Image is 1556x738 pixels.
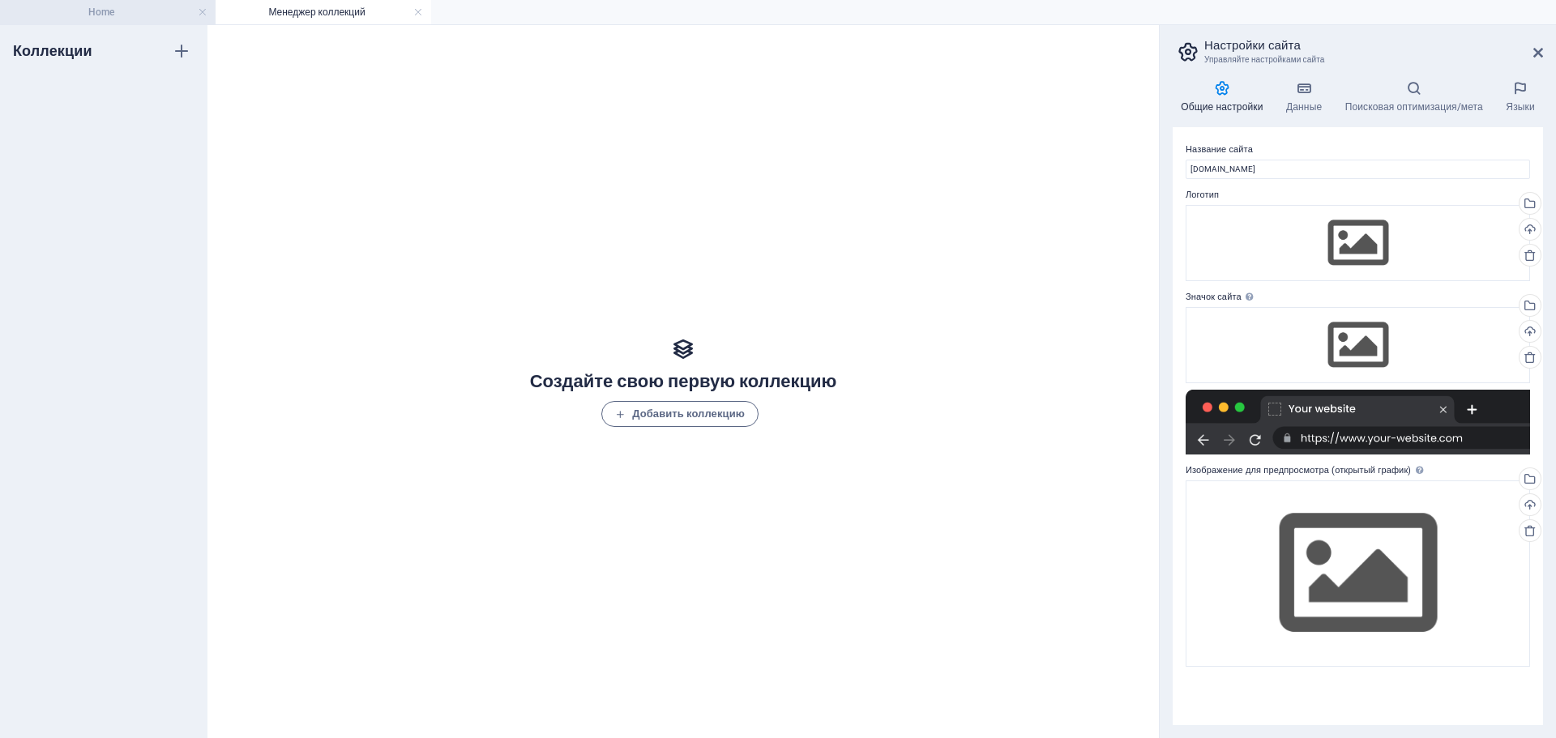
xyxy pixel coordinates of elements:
button: Добавить коллекцию [601,401,759,427]
h4: Поисковая оптимизация/мета [1336,80,1498,114]
h3: Управляйте настройками сайта [1204,53,1511,67]
div: Выберите файлы из менеджера файлов или из стоковых фото либо загрузите файлы [1186,307,1530,383]
h4: Менеджер коллекций [216,3,431,21]
h5: Создайте свою первую коллекцию [530,369,837,395]
label: Логотип [1186,186,1530,205]
span: Добавить коллекцию [615,404,745,424]
label: Название сайта [1186,140,1530,160]
h4: Общие настройки [1173,80,1278,114]
h6: Коллекции [13,41,92,61]
h2: Настройки сайта [1204,38,1543,53]
div: Выберите файлы из менеджера файлов или из стоковых фото либо загрузите файлы [1186,205,1530,281]
label: Значок сайта [1186,288,1530,307]
h4: Языки [1498,80,1543,114]
div: Выберите файлы из менеджера файлов или из стоковых фото либо загрузите файлы [1186,480,1530,666]
label: Изображение для предпросмотра (открытый график) [1186,461,1530,480]
input: Name... [1186,160,1530,179]
i: Создать новую коллекцию [172,41,191,61]
h4: Данные [1278,80,1337,114]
